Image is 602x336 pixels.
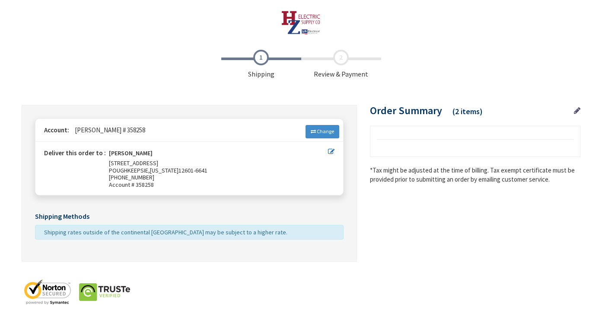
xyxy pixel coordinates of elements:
[22,279,73,305] img: norton-seal.png
[35,213,344,221] h5: Shipping Methods
[370,104,442,117] span: Order Summary
[452,106,483,116] span: (2 items)
[150,166,178,174] span: [US_STATE]
[109,181,328,189] span: Account # 358258
[109,166,150,174] span: POUGHKEEPSIE,
[306,125,339,138] a: Change
[301,50,381,79] span: Review & Payment
[317,128,334,134] span: Change
[109,159,158,167] span: [STREET_ADDRESS]
[221,50,301,79] span: Shipping
[44,228,287,236] span: Shipping rates outside of the continental [GEOGRAPHIC_DATA] may be subject to a higher rate.
[44,126,69,134] strong: Account:
[109,173,154,181] span: [PHONE_NUMBER]
[79,279,131,305] img: truste-seal.png
[109,150,153,160] strong: [PERSON_NAME]
[44,149,106,157] strong: Deliver this order to :
[281,11,321,35] img: HZ Electric Supply
[178,166,207,174] span: 12601-6641
[370,166,580,184] : *Tax might be adjusted at the time of billing. Tax exempt certificate must be provided prior to s...
[70,126,145,134] span: [PERSON_NAME] # 358258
